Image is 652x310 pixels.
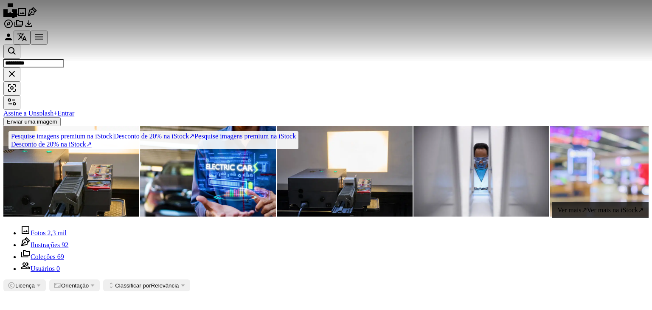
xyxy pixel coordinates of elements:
[11,132,194,140] span: Desconto de 20% na iStock ↗
[24,23,34,30] a: Histórico de downloads
[3,96,20,110] button: Filtros
[56,265,60,272] span: 0
[14,23,24,30] a: Coleções
[3,45,649,96] form: Pesquise conteúdo visual em todo o site
[3,126,139,217] img: Projetor de slides em uso com imagem na parede
[62,241,68,248] span: 92
[3,45,20,59] button: Pesquise na Unsplash
[587,206,644,214] span: Ver mais na iStock ↗
[48,229,67,237] span: 2,3 mil
[140,126,276,217] img: Homem segurando interface de usuário Ui Estação de energia EV Car para atender fábrica auto Carro...
[17,11,27,18] a: Fotos
[277,126,413,217] img: Projetor de slides duplos em uso com imagem na parede
[3,36,14,43] a: Entrar / Cadastrar-se
[20,229,67,237] a: Fotos 2,3 mil
[27,11,37,18] a: Ilustrações
[20,253,64,260] a: Coleções 69
[115,282,179,289] span: Relevância
[413,126,549,217] img: Processo de pesquisa e revisão de qualidade das placas de circuito eletronic
[3,23,14,30] a: Explorar
[20,265,60,272] a: Usuários 0
[3,11,17,18] a: Início — Unsplash
[557,206,587,214] span: Ver mais ↗
[115,282,151,289] span: Classificar por
[61,282,89,289] span: Orientação
[103,279,190,291] button: Classificar porRelevância
[3,126,304,154] a: Pesquise imagens premium na iStock|Desconto de 20% na iStock↗Pesquise imagens premium na iStockDe...
[552,202,649,218] a: Ver mais↗Ver mais na iStock↗
[57,110,74,117] a: Entrar
[57,253,64,260] span: 69
[3,110,57,117] a: Assine a Unsplash+
[49,279,100,291] button: Orientação
[3,117,61,126] button: Enviar uma imagem
[3,279,46,291] button: Licença
[20,241,68,248] a: Ilustrações 92
[31,31,48,45] button: Menu
[15,282,35,289] span: Licença
[3,68,20,82] button: Limpar
[11,132,114,140] span: Pesquise imagens premium na iStock |
[3,82,20,96] button: Pesquisa visual
[14,31,31,45] button: Idioma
